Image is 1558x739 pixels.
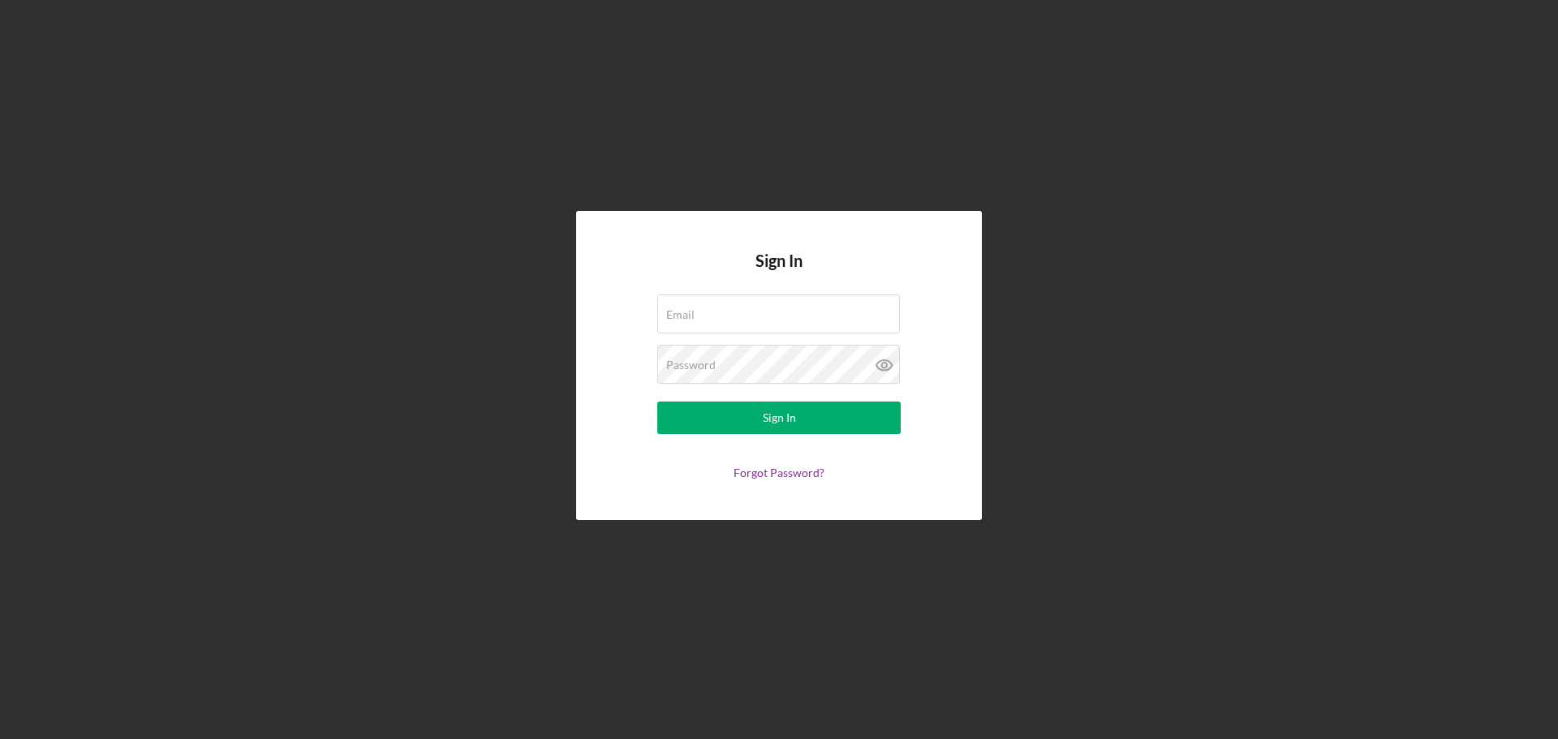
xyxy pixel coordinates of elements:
[734,466,824,479] a: Forgot Password?
[666,359,716,372] label: Password
[657,402,901,434] button: Sign In
[755,251,803,294] h4: Sign In
[763,402,796,434] div: Sign In
[666,308,695,321] label: Email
